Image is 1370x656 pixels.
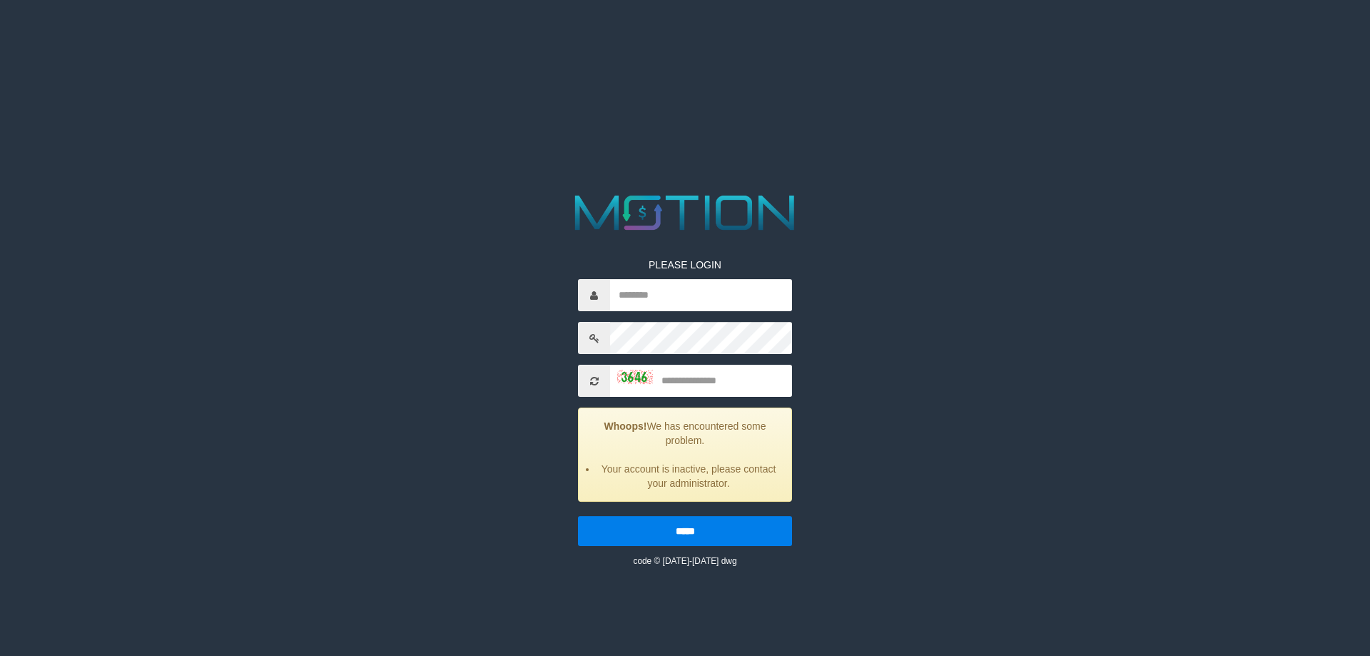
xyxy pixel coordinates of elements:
[604,420,647,432] strong: Whoops!
[633,556,736,566] small: code © [DATE]-[DATE] dwg
[617,370,653,384] img: captcha
[565,189,805,236] img: MOTION_logo.png
[578,258,792,272] p: PLEASE LOGIN
[597,462,781,490] li: Your account is inactive, please contact your administrator.
[578,408,792,502] div: We has encountered some problem.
